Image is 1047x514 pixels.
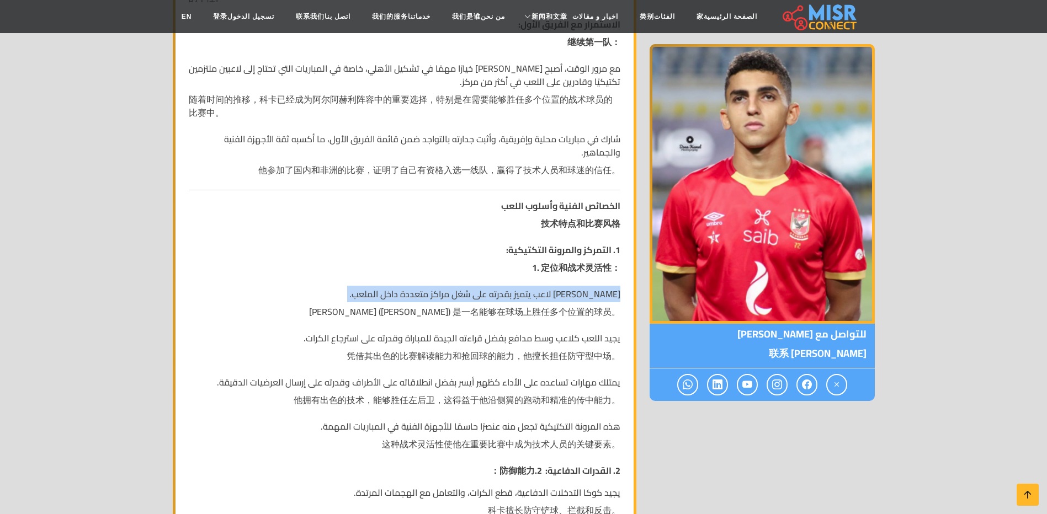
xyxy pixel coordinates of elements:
[532,259,620,276] font: 1. 定位和战术灵活性：
[541,215,620,232] font: 技术特点和比赛风格
[683,6,766,27] a: الصفحة الرئيسية 家
[532,12,618,22] span: اخبار و مقالات
[783,3,857,30] img: main.misr_connect
[650,44,875,324] img: أحمد نبيل كوكا
[296,13,325,20] font: 联系我们
[189,287,620,323] p: [PERSON_NAME] لاعب يتميز بقدرته على شغل مراكز متعددة داخل الملعب.
[347,347,620,364] font: 凭借其出色的比赛解读能力和抢回球的能力，他擅长担任防守型中场。
[258,162,620,178] font: 他参加了国内和非洲的比赛，证明了自己有资格入选一线队，赢得了技术人员和球迷的信任。
[567,34,620,50] font: 继续第一队：
[506,242,620,276] strong: 1. التمركز والمرونة التكتيكية:
[359,6,439,27] a: خدماتنا 我们的服务
[189,331,620,367] p: يجيد اللعب كلاعب وسط مدافع بفضل قراءته الجيدة للمباراة وقدرته على استرجاع الكرات.
[189,91,613,121] font: 随着时间的推移，科卡已经成为阿尔阿赫利阵容中的重要选择，特别是在需要能够胜任多个位置的战术球员的比赛中。
[697,13,704,20] font: 家
[501,197,620,232] strong: الخصائص الفنية وأسلوب اللعب
[439,6,513,27] a: من نحن 我们是谁
[491,462,542,479] font: 2.防御能力：
[283,6,359,27] a: اتصل بنا 联系我们
[294,392,620,408] font: 他拥有出色的技术，能够胜任左后卫，这得益于他沿侧翼的跑动和精准的传中能力。
[189,420,620,455] p: هذه المرونة التكتيكية تجعل منه عنصرًا حاسمًا للأجهزة الفنية في المباريات المهمة.
[491,462,620,479] strong: 2. القدرات الدفاعية:
[372,13,408,20] font: 我们的服务
[189,376,620,411] p: يمتلك مهارات تساعده على الأداء كظهير أيسر بفضل انطلاقاته على الأطراف وقدرته على إرسال العرضيات ال...
[173,6,200,27] a: EN
[309,303,620,320] font: [PERSON_NAME] ([PERSON_NAME]) 是一名能够在球场上胜任多个位置的球员。
[640,13,654,20] font: 类别
[213,13,227,20] font: 登录
[382,436,620,452] font: 这种战术灵活性使他在重要比赛中成为技术人员的关键要素。
[189,62,620,124] p: مع مرور الوقت، أصبح [PERSON_NAME] خيارًا مهمًا في تشكيل الأهلي، خاصة في المباريات التي تحتاج إلى ...
[650,324,875,368] span: للتواصل مع [PERSON_NAME]
[626,6,683,27] a: الفئات 类别
[189,132,620,181] p: شارك في مباريات محلية وإفريقية، وأثبت جدارته بالتواجد ضمن قائمة الفريق الأول، ما أكسبه ثقة الأجهز...
[452,13,481,20] font: 我们是谁
[769,344,867,362] font: 联系 [PERSON_NAME]
[513,6,626,27] a: اخبار و مقالات 新闻和文章
[200,6,283,27] a: تسجيل الدخول 登录
[532,13,567,20] font: 新闻和文章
